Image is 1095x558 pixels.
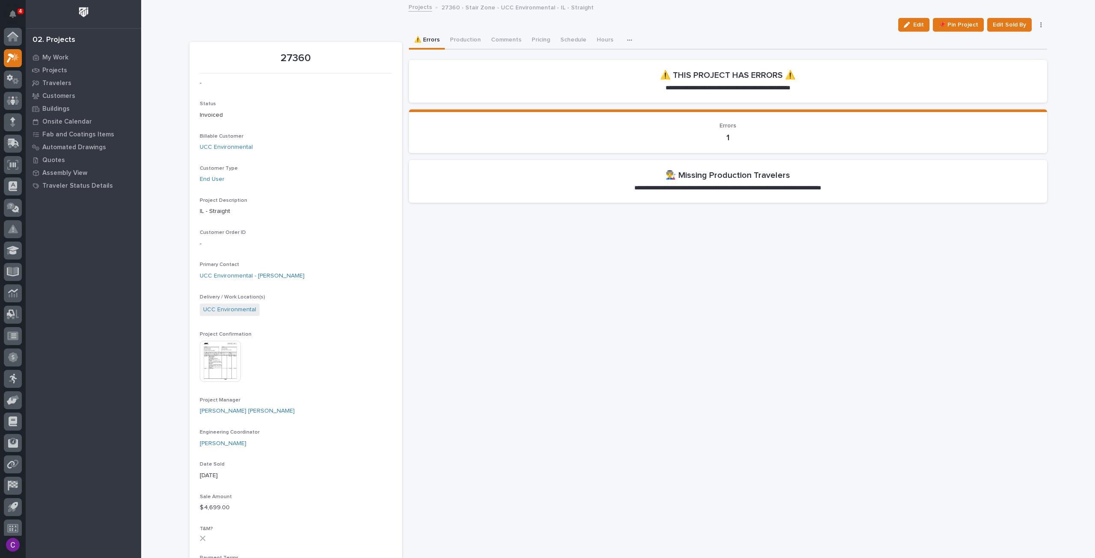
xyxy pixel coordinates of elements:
[200,295,265,300] span: Delivery / Work Location(s)
[933,18,984,32] button: 📌 Pin Project
[26,166,141,179] a: Assembly View
[445,32,486,50] button: Production
[42,144,106,151] p: Automated Drawings
[200,494,232,499] span: Sale Amount
[26,128,141,141] a: Fab and Coatings Items
[408,2,432,12] a: Projects
[200,398,240,403] span: Project Manager
[200,175,225,184] a: End User
[527,32,555,50] button: Pricing
[993,20,1026,30] span: Edit Sold By
[42,105,70,113] p: Buildings
[592,32,619,50] button: Hours
[42,67,67,74] p: Projects
[42,182,113,190] p: Traveler Status Details
[200,503,392,512] p: $ 4,699.00
[26,51,141,64] a: My Work
[26,115,141,128] a: Onsite Calendar
[33,35,75,45] div: 02. Projects
[203,305,256,314] a: UCC Environmental
[441,2,594,12] p: 27360 - Stair Zone - UCC Environmental - IL - Straight
[719,123,736,129] span: Errors
[419,133,1037,143] p: 1
[26,179,141,192] a: Traveler Status Details
[42,80,71,87] p: Travelers
[11,10,22,24] div: Notifications4
[666,170,790,180] h2: 👨‍🏭 Missing Production Travelers
[26,141,141,154] a: Automated Drawings
[200,272,305,280] a: UCC Environmental - [PERSON_NAME]
[26,77,141,89] a: Travelers
[200,143,253,152] a: UCC Environmental
[26,102,141,115] a: Buildings
[42,156,65,164] p: Quotes
[486,32,527,50] button: Comments
[42,118,92,126] p: Onsite Calendar
[42,92,75,100] p: Customers
[200,332,252,337] span: Project Confirmation
[42,131,114,139] p: Fab and Coatings Items
[200,79,392,88] p: -
[26,89,141,102] a: Customers
[26,154,141,166] a: Quotes
[42,54,68,62] p: My Work
[200,526,213,531] span: T&M?
[200,230,246,235] span: Customer Order ID
[200,262,239,267] span: Primary Contact
[76,4,92,20] img: Workspace Logo
[660,70,796,80] h2: ⚠️ THIS PROJECT HAS ERRORS ⚠️
[913,21,924,29] span: Edit
[26,64,141,77] a: Projects
[4,5,22,23] button: Notifications
[42,169,87,177] p: Assembly View
[200,471,392,480] p: [DATE]
[898,18,929,32] button: Edit
[409,32,445,50] button: ⚠️ Errors
[200,101,216,106] span: Status
[200,462,225,467] span: Date Sold
[200,111,392,120] p: Invoiced
[200,52,392,65] p: 27360
[987,18,1032,32] button: Edit Sold By
[200,407,295,416] a: [PERSON_NAME] [PERSON_NAME]
[200,207,392,216] p: IL - Straight
[200,134,243,139] span: Billable Customer
[200,166,238,171] span: Customer Type
[555,32,592,50] button: Schedule
[200,239,392,248] p: -
[938,20,978,30] span: 📌 Pin Project
[200,439,246,448] a: [PERSON_NAME]
[200,198,247,203] span: Project Description
[200,430,260,435] span: Engineering Coordinator
[4,536,22,554] button: users-avatar
[19,8,22,14] p: 4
